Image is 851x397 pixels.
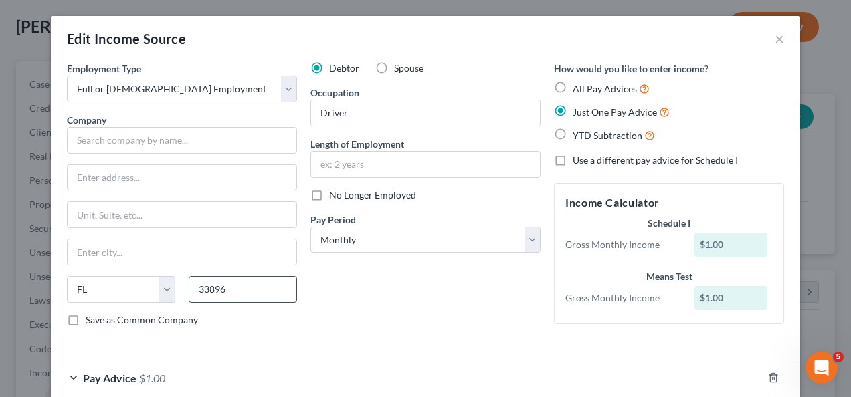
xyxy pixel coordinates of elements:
[310,86,359,100] label: Occupation
[68,239,296,265] input: Enter city...
[139,372,165,384] span: $1.00
[573,154,738,166] span: Use a different pay advice for Schedule I
[775,31,784,47] button: ×
[394,62,423,74] span: Spouse
[565,217,773,230] div: Schedule I
[68,202,296,227] input: Unit, Suite, etc...
[559,238,688,251] div: Gross Monthly Income
[329,62,359,74] span: Debtor
[67,29,186,48] div: Edit Income Source
[311,100,540,126] input: --
[573,83,637,94] span: All Pay Advices
[565,194,773,211] h5: Income Calculator
[67,114,106,126] span: Company
[573,106,657,118] span: Just One Pay Advice
[68,165,296,190] input: Enter address...
[694,233,768,257] div: $1.00
[806,352,838,384] iframe: Intercom live chat
[554,61,708,76] label: How would you like to enter income?
[565,270,773,283] div: Means Test
[694,286,768,310] div: $1.00
[329,189,416,201] span: No Longer Employed
[310,137,404,151] label: Length of Employment
[311,152,540,177] input: ex: 2 years
[83,372,136,384] span: Pay Advice
[67,63,141,74] span: Employment Type
[86,314,198,325] span: Save as Common Company
[573,130,642,141] span: YTD Subtraction
[67,127,297,154] input: Search company by name...
[310,214,356,225] span: Pay Period
[833,352,844,362] span: 5
[559,291,688,305] div: Gross Monthly Income
[189,276,297,303] input: Enter zip...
